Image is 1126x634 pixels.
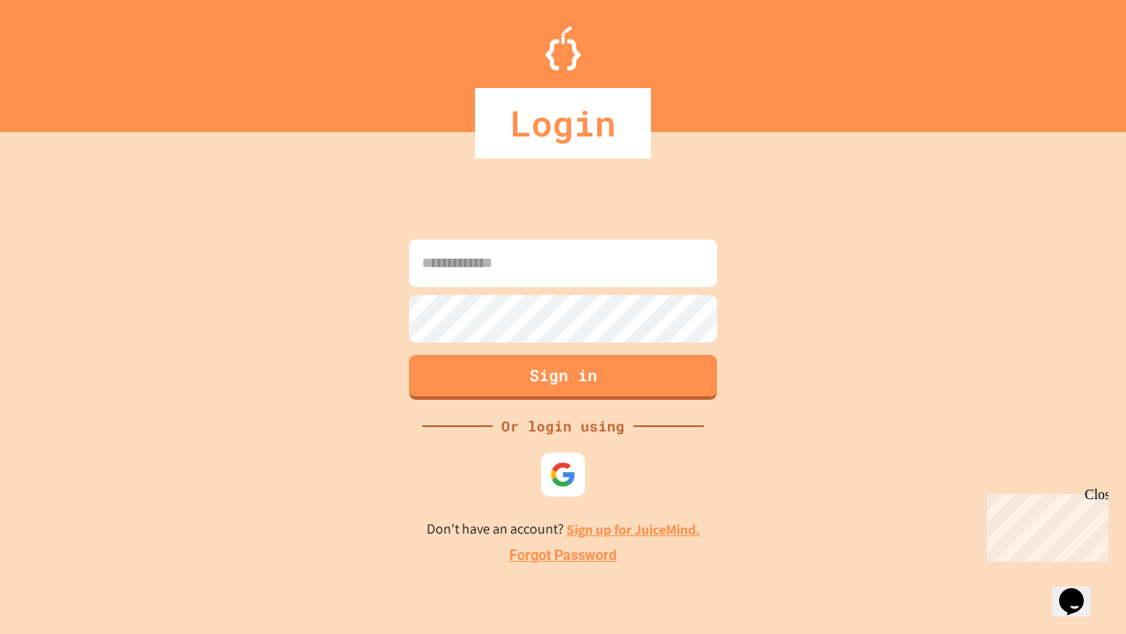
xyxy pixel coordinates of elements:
img: Logo.svg [545,26,581,70]
div: Login [475,88,651,158]
div: Or login using [493,416,633,437]
p: Don't have an account? [427,519,700,541]
a: Forgot Password [509,545,617,566]
iframe: chat widget [980,487,1108,562]
iframe: chat widget [1052,564,1108,616]
button: Sign in [409,355,717,400]
div: Chat with us now!Close [7,7,121,112]
img: google-icon.svg [550,461,576,488]
a: Sign up for JuiceMind. [567,520,700,539]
